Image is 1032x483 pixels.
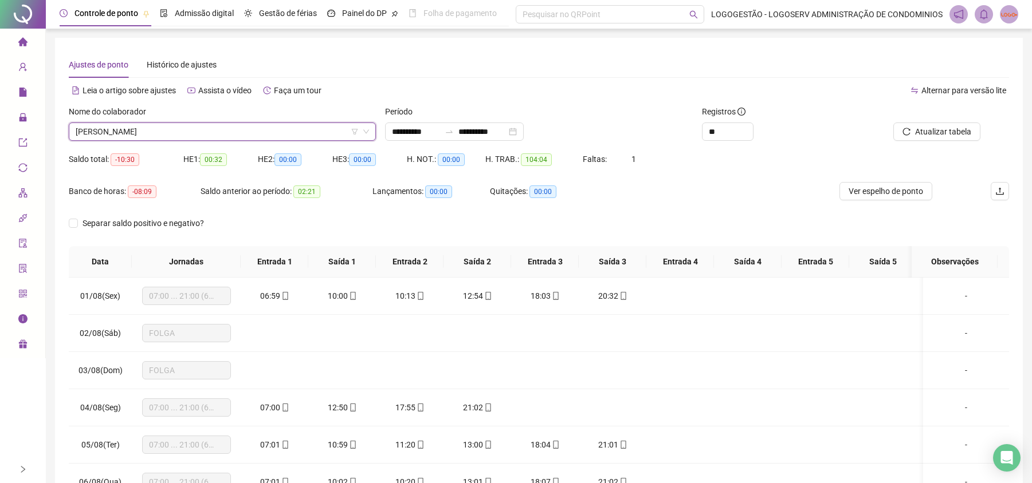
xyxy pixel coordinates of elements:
span: mobile [483,403,492,411]
label: Período [385,105,420,118]
span: 11:20 [395,440,415,449]
span: mobile [280,441,289,449]
span: 05/08(Ter) [81,440,120,449]
span: lock [18,108,28,130]
span: - [965,366,967,375]
span: 17:55 [395,403,415,412]
span: 12:50 [328,403,348,412]
span: 07:00 ... 21:00 (6 HORAS) [149,399,224,416]
span: mobile [618,441,627,449]
span: 21:01 [598,440,618,449]
span: pushpin [143,10,150,17]
label: Nome do colaborador [69,105,154,118]
span: to [445,127,454,136]
span: 01/08(Sex) [80,291,120,300]
span: sync [18,158,28,181]
span: reload [902,128,911,136]
span: FOLGA [149,362,224,379]
span: mobile [415,441,425,449]
span: mobile [483,292,492,300]
span: mobile [483,441,492,449]
th: Data [69,246,132,278]
span: pushpin [391,10,398,17]
th: Saída 5 [849,246,917,278]
span: mobile [280,292,289,300]
th: Saída 4 [714,246,782,278]
div: HE 1: [183,153,258,166]
span: 07:00 ... 21:00 (6 HORAS) [149,287,224,304]
img: 2423 [1000,6,1018,23]
span: - [965,440,967,449]
span: mobile [348,403,357,411]
span: Gestão de férias [259,9,317,18]
span: Observações [921,255,988,268]
span: Atualizar tabela [915,125,971,138]
span: 13:00 [463,440,483,449]
th: Entrada 3 [511,246,579,278]
span: sun [244,9,252,17]
th: Entrada 5 [782,246,849,278]
span: 07:00 [260,403,280,412]
span: 00:00 [438,153,465,166]
span: 1 [631,155,636,164]
span: mobile [348,292,357,300]
span: user-add [18,57,28,80]
span: Histórico de ajustes [147,60,217,69]
span: LOGOGESTÃO - LOGOSERV ADMINISTRAÇÃO DE CONDOMINIOS [711,8,943,21]
span: SHIRLEY DA SILVA ARAUJO [76,123,369,140]
span: mobile [348,441,357,449]
span: upload [995,187,1004,196]
span: Folha de pagamento [423,9,497,18]
span: qrcode [18,284,28,307]
span: gift [18,334,28,357]
div: Saldo anterior ao período: [201,185,372,198]
span: Ver espelho de ponto [849,185,923,197]
span: 06:59 [260,291,280,300]
span: Admissão digital [175,9,234,18]
span: - [965,403,967,412]
div: Saldo total: [69,153,183,166]
span: mobile [618,292,627,300]
span: apartment [18,183,28,206]
span: 00:00 [349,153,376,166]
div: H. TRAB.: [485,153,583,166]
span: -08:09 [128,185,156,198]
button: Ver espelho de ponto [839,182,932,200]
span: down [363,128,370,135]
th: Saída 1 [308,246,376,278]
th: Entrada 4 [646,246,714,278]
span: mobile [415,403,425,411]
span: 20:32 [598,291,618,300]
span: Painel do DP [342,9,387,18]
span: Faltas: [583,155,609,164]
span: mobile [551,292,560,300]
span: right [19,465,27,473]
span: 18:03 [531,291,551,300]
span: file-done [160,9,168,17]
span: FOLGA [149,324,224,342]
span: notification [953,9,964,19]
span: - [965,291,967,300]
span: 00:00 [529,185,556,198]
span: 07:00 ... 21:00 (6 HORAS) [149,436,224,453]
th: Entrada 2 [376,246,444,278]
span: clock-circle [60,9,68,17]
span: Controle de ponto [74,9,138,18]
th: Jornadas [132,246,241,278]
span: mobile [551,441,560,449]
span: 00:00 [425,185,452,198]
span: - [965,328,967,338]
span: youtube [187,86,195,94]
span: bell [979,9,989,19]
th: Saída 2 [444,246,511,278]
span: filter [351,128,358,135]
button: Atualizar tabela [893,122,980,141]
span: 10:59 [328,440,348,449]
span: solution [18,259,28,282]
span: export [18,133,28,156]
span: Faça um tour [274,86,321,95]
span: file-text [72,86,80,94]
span: 02/08(Sáb) [80,328,121,338]
div: Open Intercom Messenger [993,444,1021,472]
span: 02:21 [293,185,320,198]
